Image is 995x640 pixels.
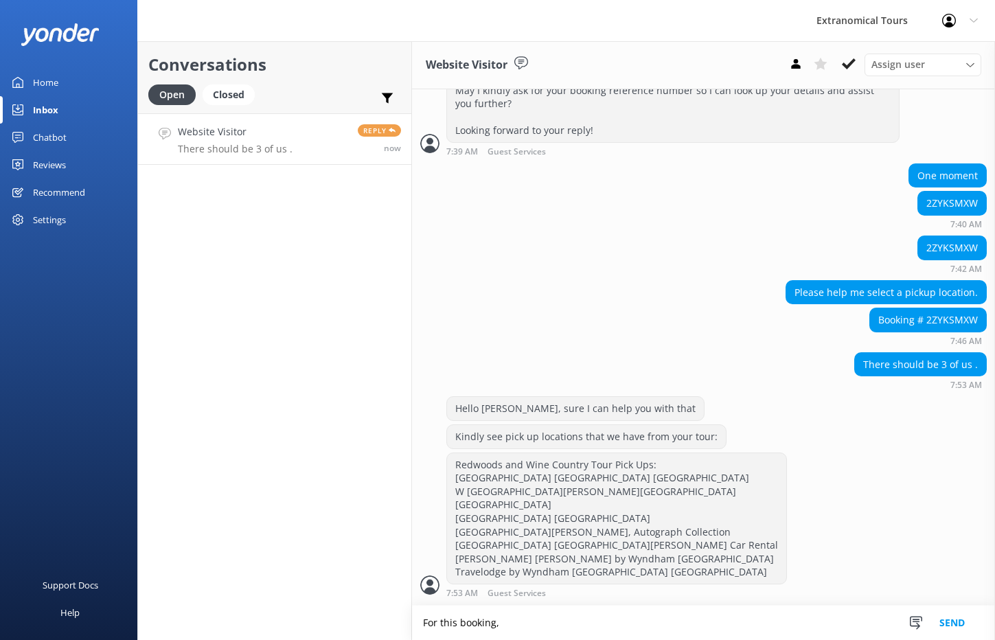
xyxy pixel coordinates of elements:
div: Thank you for reaching out to us! I’d be happy to help you select your pick-up location for your ... [447,38,899,142]
div: Closed [203,84,255,105]
a: Closed [203,87,262,102]
strong: 7:42 AM [950,265,982,273]
div: Support Docs [43,571,98,599]
div: Redwoods and Wine Country Tour Pick Ups: [GEOGRAPHIC_DATA] [GEOGRAPHIC_DATA] [GEOGRAPHIC_DATA] W ... [447,453,786,584]
div: Sep 14 2025 07:39am (UTC -07:00) America/Tijuana [446,146,900,157]
div: Settings [33,206,66,233]
div: Sep 14 2025 07:42am (UTC -07:00) America/Tijuana [917,264,987,273]
div: Inbox [33,96,58,124]
a: Website VisitorThere should be 3 of us .Replynow [138,113,411,165]
span: Sep 14 2025 07:53am (UTC -07:00) America/Tijuana [384,142,401,154]
strong: 7:39 AM [446,148,478,157]
h4: Website Visitor [178,124,293,139]
div: Sep 14 2025 07:53am (UTC -07:00) America/Tijuana [446,588,787,598]
div: Please help me select a pickup location. [786,281,986,304]
div: Sep 14 2025 07:40am (UTC -07:00) America/Tijuana [917,219,987,229]
div: Kindly see pick up locations that we have from your tour: [447,425,726,448]
span: Guest Services [488,148,546,157]
button: Send [926,606,978,640]
strong: 7:46 AM [950,337,982,345]
div: Help [60,599,80,626]
strong: 7:53 AM [446,589,478,598]
div: One moment [909,164,986,187]
div: Assign User [865,54,981,76]
img: yonder-white-logo.png [21,23,100,46]
div: 2ZYKSMXW [918,192,986,215]
strong: 7:53 AM [950,381,982,389]
div: Chatbot [33,124,67,151]
div: Sep 14 2025 07:46am (UTC -07:00) America/Tijuana [869,336,987,345]
h2: Conversations [148,52,401,78]
div: Booking # 2ZYKSMXW [870,308,986,332]
span: Assign user [871,57,925,72]
h3: Website Visitor [426,56,507,74]
a: Open [148,87,203,102]
textarea: For this booking, [412,606,995,640]
p: There should be 3 of us . [178,143,293,155]
span: Reply [358,124,401,137]
strong: 7:40 AM [950,220,982,229]
div: Sep 14 2025 07:53am (UTC -07:00) America/Tijuana [854,380,987,389]
div: There should be 3 of us . [855,353,986,376]
div: Hello [PERSON_NAME], sure I can help you with that [447,397,704,420]
div: Open [148,84,196,105]
div: Reviews [33,151,66,179]
div: Home [33,69,58,96]
div: 2ZYKSMXW [918,236,986,260]
span: Guest Services [488,589,546,598]
div: Recommend [33,179,85,206]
